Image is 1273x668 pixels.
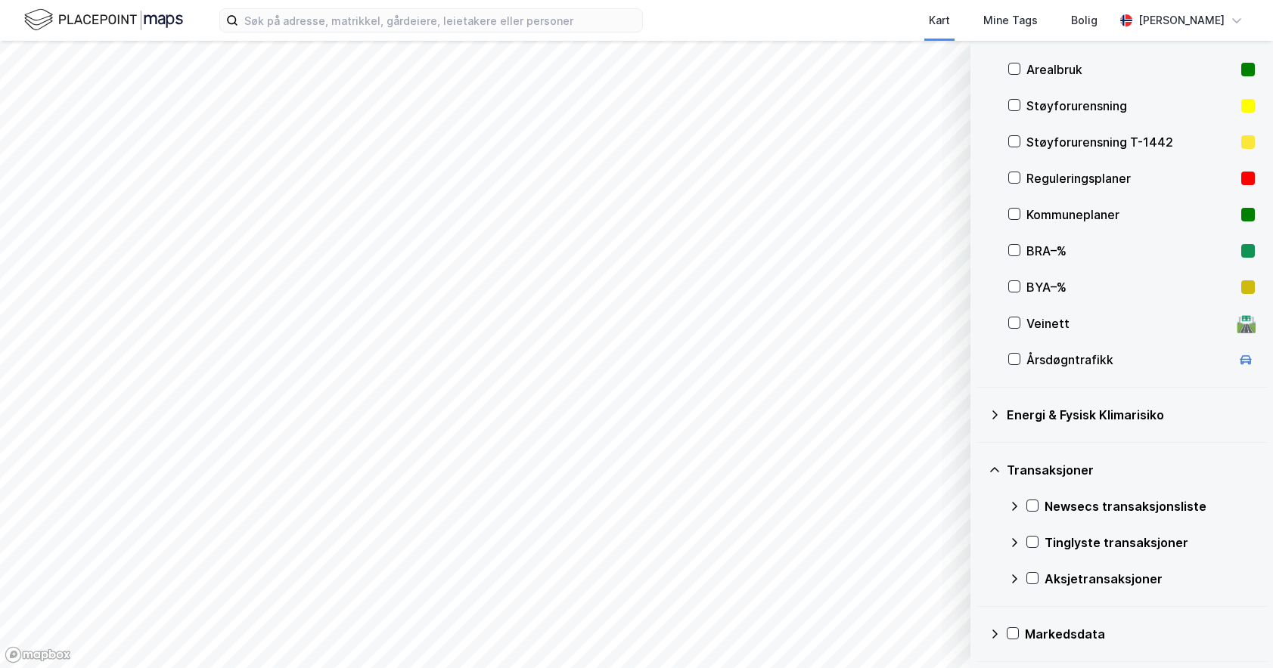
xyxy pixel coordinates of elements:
iframe: Chat Widget [1197,595,1273,668]
div: 🛣️ [1236,314,1256,333]
div: Kontrollprogram for chat [1197,595,1273,668]
img: logo.f888ab2527a4732fd821a326f86c7f29.svg [24,7,183,33]
div: Bolig [1071,11,1098,29]
div: Mine Tags [983,11,1038,29]
input: Søk på adresse, matrikkel, gårdeiere, leietakere eller personer [238,9,642,32]
div: [PERSON_NAME] [1138,11,1225,29]
div: Aksjetransaksjoner [1045,570,1255,588]
a: Mapbox homepage [5,646,71,663]
div: Veinett [1026,314,1231,332]
div: Kart [929,11,950,29]
div: Arealbruk [1026,60,1235,79]
div: Markedsdata [1025,625,1255,643]
div: BYA–% [1026,278,1235,296]
div: Tinglyste transaksjoner [1045,533,1255,552]
div: Årsdøgntrafikk [1026,351,1231,369]
div: Støyforurensning [1026,97,1235,115]
div: Reguleringsplaner [1026,169,1235,187]
div: Støyforurensning T-1442 [1026,133,1235,151]
div: Transaksjoner [1007,461,1255,479]
div: Kommuneplaner [1026,206,1235,224]
div: Newsecs transaksjonsliste [1045,497,1255,515]
div: BRA–% [1026,242,1235,260]
div: Energi & Fysisk Klimarisiko [1007,406,1255,424]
